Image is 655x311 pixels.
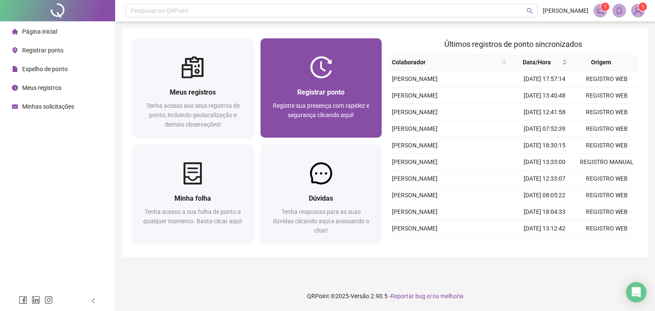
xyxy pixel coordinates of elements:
th: Data/Hora [510,54,571,71]
span: [PERSON_NAME] [392,208,438,215]
td: [DATE] 12:41:58 [513,104,576,121]
span: [PERSON_NAME] [392,158,438,165]
td: [DATE] 07:52:39 [513,121,576,137]
span: 1 [641,4,644,10]
div: Open Intercom Messenger [626,282,646,302]
span: [PERSON_NAME] [392,75,438,82]
td: [DATE] 08:05:22 [513,187,576,204]
span: Página inicial [22,28,57,35]
td: REGISTRO WEB [576,87,638,104]
span: Espelho de ponto [22,66,68,72]
span: Data/Hora [513,58,560,67]
span: notification [597,7,604,14]
span: schedule [12,104,18,109]
span: environment [12,47,18,53]
span: [PERSON_NAME] [392,142,438,149]
span: Meus registros [22,84,61,91]
span: Dúvidas [309,194,333,202]
span: linkedin [32,296,40,304]
span: Meus registros [170,88,216,96]
td: [DATE] 13:40:48 [513,87,576,104]
sup: 1 [601,3,609,11]
th: Origem [571,54,631,71]
td: [DATE] 13:33:00 [513,154,576,170]
td: REGISTRO WEB [576,71,638,87]
span: [PERSON_NAME] [392,125,438,132]
td: [DATE] 12:33:07 [513,170,576,187]
td: REGISTRO WEB [576,104,638,121]
span: [PERSON_NAME] [392,109,438,115]
span: facebook [19,296,27,304]
span: 1 [604,4,607,10]
td: REGISTRO WEB [576,121,638,137]
td: REGISTRO WEB [576,220,638,237]
span: Minhas solicitações [22,103,74,110]
footer: QRPoint © 2025 - 2.90.5 - [115,281,655,311]
td: REGISTRO WEB [576,187,638,204]
span: clock-circle [12,85,18,91]
span: search [501,60,507,65]
span: Tenha respostas para as suas dúvidas clicando aqui e acessando o chat! [273,208,369,234]
span: Versão [351,293,369,299]
span: Registrar ponto [297,88,345,96]
span: Registrar ponto [22,47,64,54]
span: bell [615,7,623,14]
span: search [527,8,533,14]
span: Tenha acesso a sua folha de ponto a qualquer momento. Basta clicar aqui! [143,208,242,225]
span: [PERSON_NAME] [392,192,438,199]
span: Últimos registros de ponto sincronizados [444,40,582,49]
a: Meus registrosTenha acesso aos seus registros de ponto, incluindo geolocalização e demais observa... [132,38,254,138]
td: REGISTRO WEB [576,204,638,220]
span: search [500,56,508,69]
span: file [12,66,18,72]
span: [PERSON_NAME] [392,92,438,99]
span: left [90,298,96,304]
td: [DATE] 18:04:33 [513,204,576,220]
span: [PERSON_NAME] [392,225,438,232]
td: [DATE] 12:13:38 [513,237,576,253]
img: 93212 [632,4,644,17]
span: Colaborador [392,58,498,67]
td: [DATE] 17:57:14 [513,71,576,87]
a: DúvidasTenha respostas para as suas dúvidas clicando aqui e acessando o chat! [261,144,382,244]
td: [DATE] 18:30:15 [513,137,576,154]
td: REGISTRO WEB [576,237,638,253]
span: Reportar bug e/ou melhoria [391,293,464,299]
td: REGISTRO WEB [576,170,638,187]
td: REGISTRO WEB [576,137,638,154]
td: REGISTRO MANUAL [576,154,638,170]
span: home [12,29,18,35]
sup: Atualize o seu contato no menu Meus Dados [638,3,647,11]
span: [PERSON_NAME] [543,6,588,15]
span: Minha folha [174,194,211,202]
td: [DATE] 13:12:42 [513,220,576,237]
span: Tenha acesso aos seus registros de ponto, incluindo geolocalização e demais observações! [146,102,240,128]
span: [PERSON_NAME] [392,175,438,182]
a: Registrar pontoRegistre sua presença com rapidez e segurança clicando aqui! [261,38,382,138]
span: Registre sua presença com rapidez e segurança clicando aqui! [273,102,369,118]
span: instagram [44,296,53,304]
a: Minha folhaTenha acesso a sua folha de ponto a qualquer momento. Basta clicar aqui! [132,144,254,244]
